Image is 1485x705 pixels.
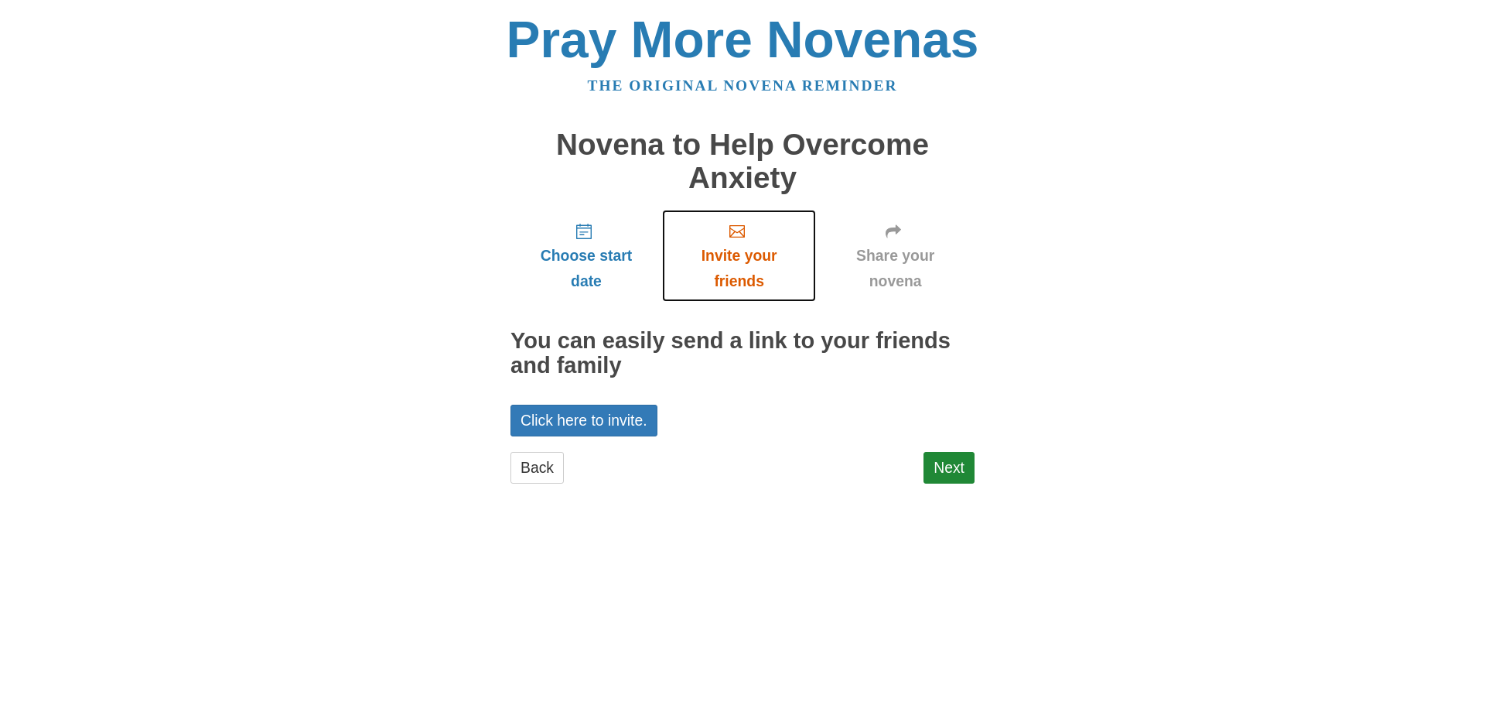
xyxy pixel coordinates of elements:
a: Share your novena [816,210,975,302]
h1: Novena to Help Overcome Anxiety [510,128,975,194]
a: Invite your friends [662,210,816,302]
a: Click here to invite. [510,405,657,436]
a: Back [510,452,564,484]
span: Invite your friends [678,243,801,294]
a: Next [923,452,975,484]
a: The original novena reminder [588,77,898,94]
span: Share your novena [831,243,959,294]
a: Choose start date [510,210,662,302]
h2: You can easily send a link to your friends and family [510,329,975,378]
span: Choose start date [526,243,647,294]
a: Pray More Novenas [507,11,979,68]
